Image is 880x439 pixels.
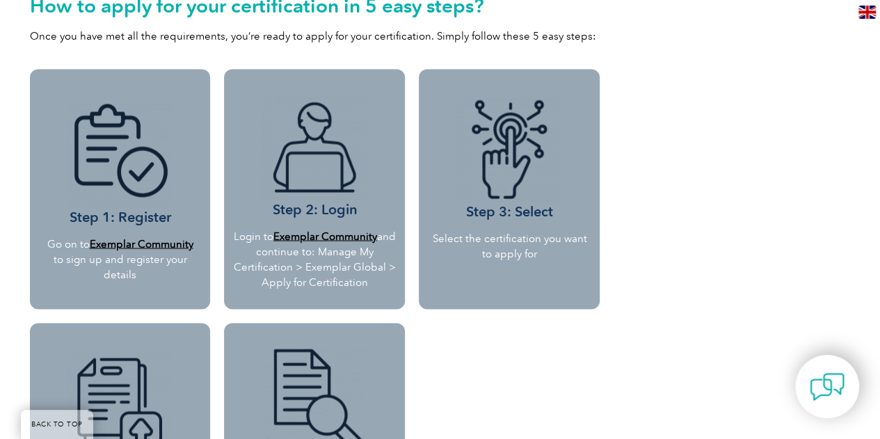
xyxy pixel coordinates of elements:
h3: Step 3: Select [429,98,589,220]
p: Go on to to sign up and register your details [46,236,195,282]
h3: Step 1: Register [46,104,195,225]
a: Exemplar Community [89,237,193,250]
p: Once you have met all the requirements, you’re ready to apply for your certification. Simply foll... [30,29,600,44]
h3: Step 2: Login [232,96,397,218]
p: Login to and continue to: Manage My Certification > Exemplar Global > Apply for Certification [232,228,397,289]
img: en [858,6,876,19]
a: BACK TO TOP [21,410,93,439]
a: Exemplar Community [273,230,377,242]
p: Select the certification you want to apply for [429,230,589,261]
img: contact-chat.png [810,369,845,404]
